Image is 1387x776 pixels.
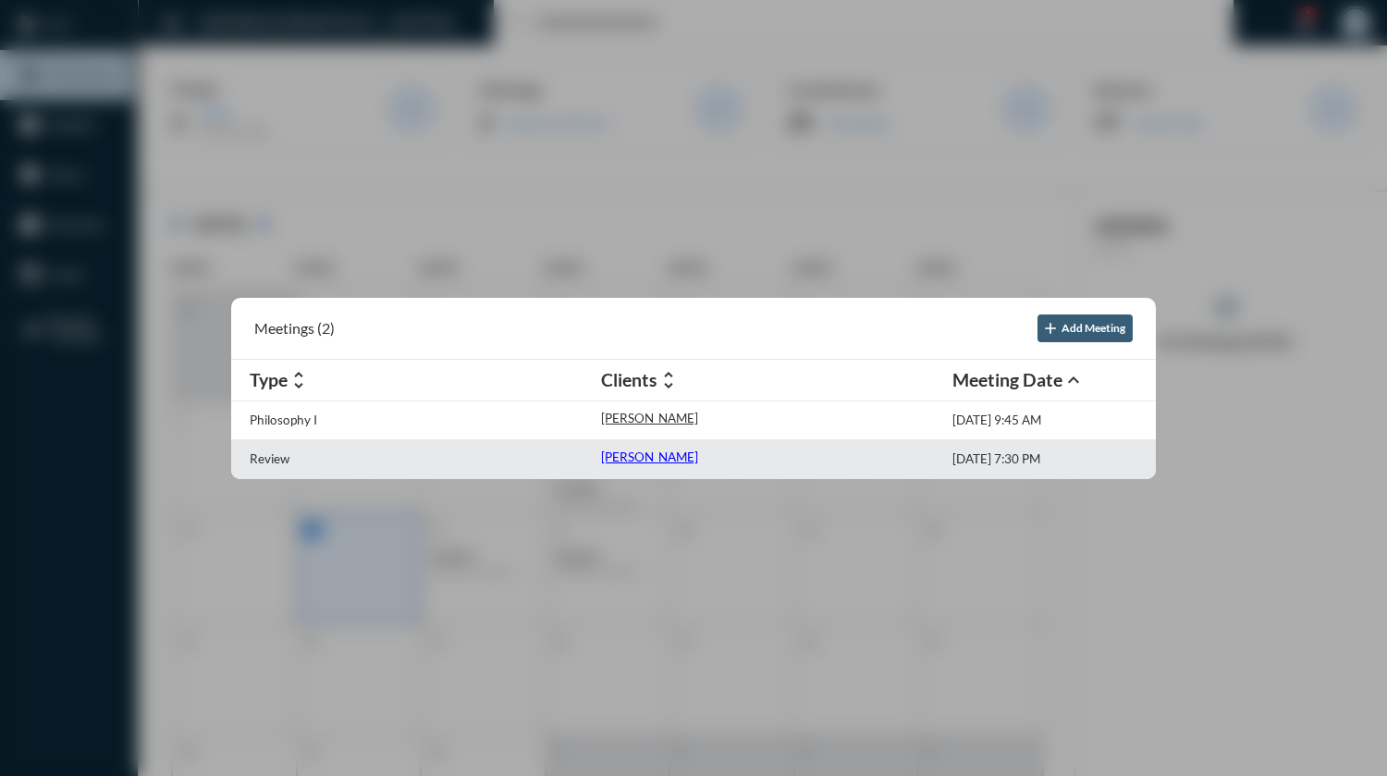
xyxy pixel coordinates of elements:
h2: Type [250,369,288,390]
p: [DATE] 9:45 AM [952,413,1041,427]
p: Philosophy I [250,413,317,427]
p: Review [250,451,289,466]
p: [DATE] 7:30 PM [952,451,1040,466]
p: [PERSON_NAME] [601,450,698,464]
h2: Clients [601,369,657,390]
mat-icon: unfold_more [288,369,310,391]
mat-icon: add [1041,319,1060,338]
h2: Meeting Date [952,369,1062,390]
button: Add Meeting [1037,314,1133,342]
h2: Meetings (2) [254,319,335,337]
p: [PERSON_NAME] [601,411,698,425]
mat-icon: unfold_more [657,369,680,391]
mat-icon: expand_less [1062,369,1085,391]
